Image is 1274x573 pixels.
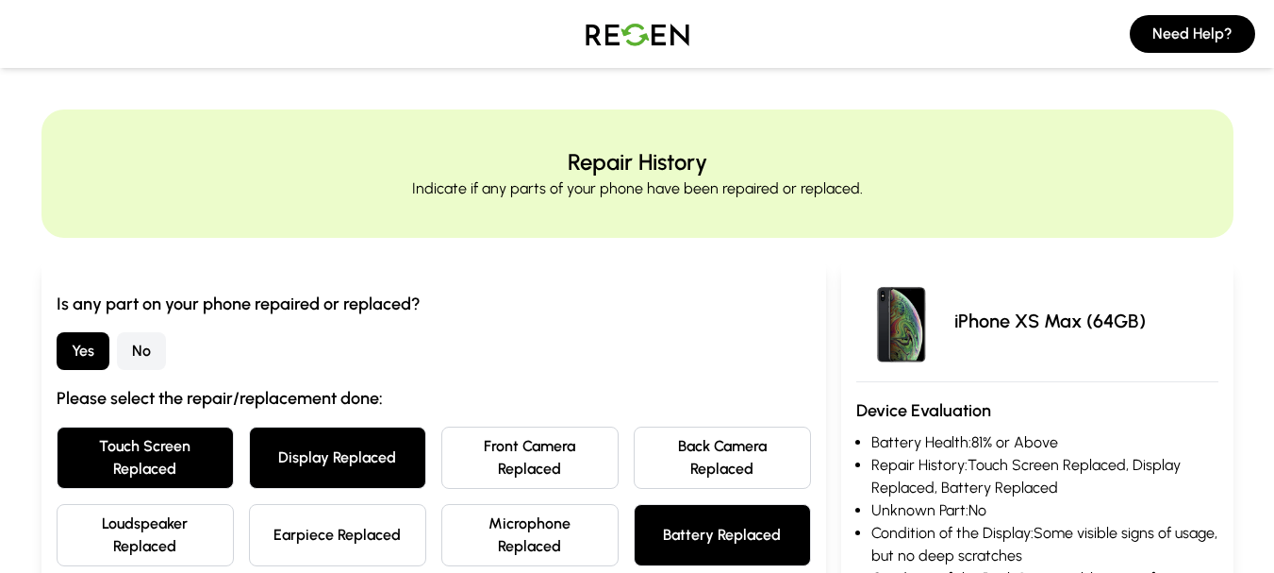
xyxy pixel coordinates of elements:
img: iPhone XS Max [856,276,947,366]
li: Battery Health: 81% or Above [871,431,1218,454]
button: Need Help? [1130,15,1255,53]
button: Yes [57,332,109,370]
button: Loudspeaker Replaced [57,504,234,566]
img: Logo [571,8,703,60]
button: Touch Screen Replaced [57,427,234,489]
button: Battery Replaced [634,504,811,566]
p: iPhone XS Max (64GB) [954,308,1146,334]
button: Back Camera Replaced [634,427,811,489]
button: Front Camera Replaced [441,427,619,489]
button: No [117,332,166,370]
p: Indicate if any parts of your phone have been repaired or replaced. [412,177,863,200]
h2: Repair History [568,147,707,177]
h3: Please select the repair/replacement done: [57,385,811,412]
li: Unknown Part: No [871,499,1218,522]
button: Earpiece Replaced [249,504,426,566]
button: Display Replaced [249,427,426,489]
h3: Device Evaluation [856,397,1218,424]
li: Repair History: Touch Screen Replaced, Display Replaced, Battery Replaced [871,454,1218,499]
li: Condition of the Display: Some visible signs of usage, but no deep scratches [871,522,1218,567]
button: Microphone Replaced [441,504,619,566]
h3: Is any part on your phone repaired or replaced? [57,291,811,317]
